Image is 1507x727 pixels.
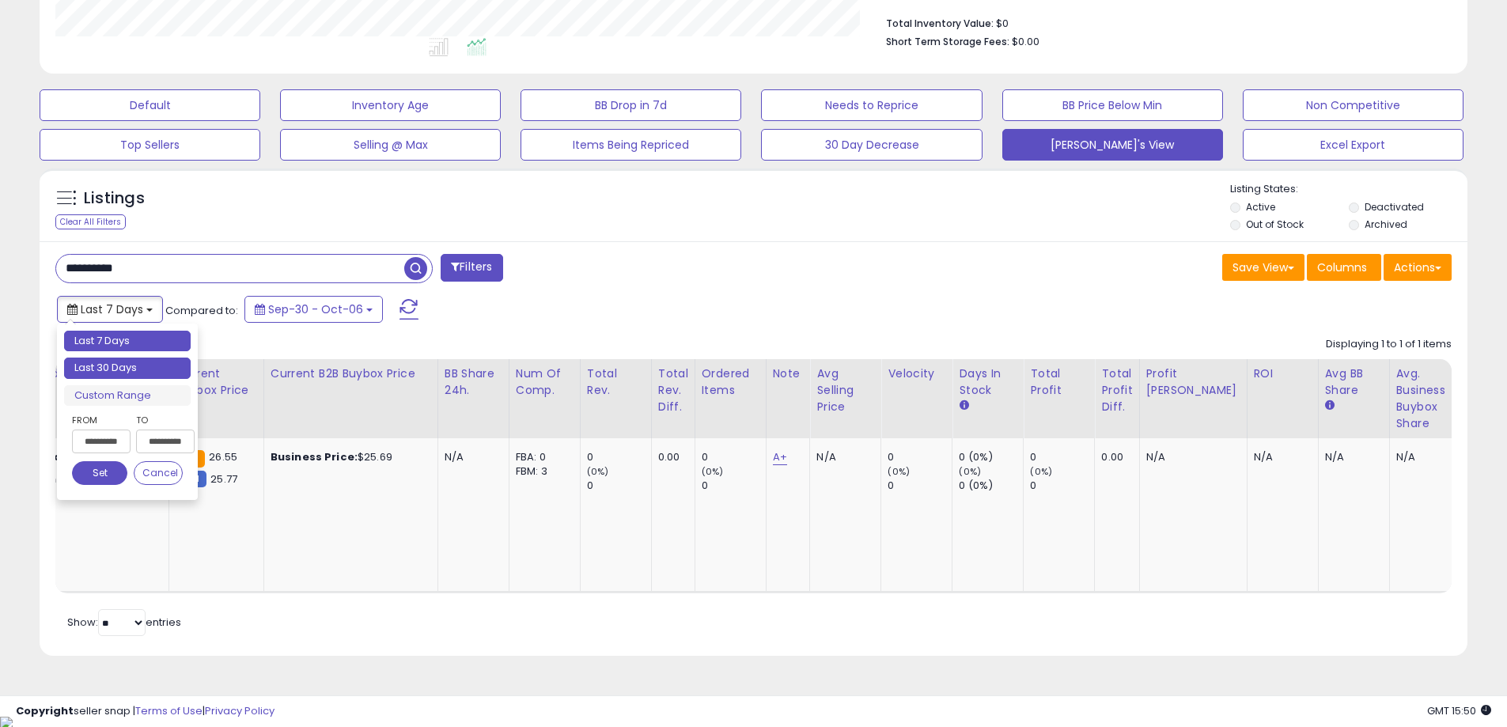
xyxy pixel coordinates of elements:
[57,296,163,323] button: Last 7 Days
[1254,450,1306,464] div: N/A
[64,358,191,379] li: Last 30 Days
[1325,450,1377,464] div: N/A
[888,479,952,493] div: 0
[658,450,683,464] div: 0.00
[886,13,1440,32] li: $0
[205,703,275,718] a: Privacy Policy
[55,214,126,229] div: Clear All Filters
[16,703,74,718] strong: Copyright
[702,465,724,478] small: (0%)
[1230,182,1467,197] p: Listing States:
[244,296,383,323] button: Sep-30 - Oct-06
[587,479,651,493] div: 0
[72,412,127,428] label: From
[658,365,688,415] div: Total Rev. Diff.
[271,450,426,464] div: $25.69
[1243,129,1463,161] button: Excel Export
[1326,337,1452,352] div: Displaying 1 to 1 of 1 items
[1384,254,1452,281] button: Actions
[64,331,191,352] li: Last 7 Days
[1307,254,1381,281] button: Columns
[521,89,741,121] button: BB Drop in 7d
[1254,365,1312,382] div: ROI
[209,449,237,464] span: 26.55
[959,450,1023,464] div: 0 (0%)
[761,89,982,121] button: Needs to Reprice
[271,365,431,382] div: Current B2B Buybox Price
[1246,218,1304,231] label: Out of Stock
[959,399,968,413] small: Days In Stock.
[1243,89,1463,121] button: Non Competitive
[516,464,568,479] div: FBM: 3
[134,461,183,485] button: Cancel
[81,301,143,317] span: Last 7 Days
[1325,365,1383,399] div: Avg BB Share
[516,365,574,399] div: Num of Comp.
[587,365,645,399] div: Total Rev.
[1012,34,1039,49] span: $0.00
[1002,89,1223,121] button: BB Price Below Min
[888,365,945,382] div: Velocity
[445,365,502,399] div: BB Share 24h.
[587,465,609,478] small: (0%)
[135,703,203,718] a: Terms of Use
[816,450,869,464] div: N/A
[521,129,741,161] button: Items Being Repriced
[886,35,1009,48] b: Short Term Storage Fees:
[64,385,191,407] li: Custom Range
[816,365,874,415] div: Avg Selling Price
[72,461,127,485] button: Set
[516,450,568,464] div: FBA: 0
[959,479,1023,493] div: 0 (0%)
[40,89,260,121] button: Default
[280,129,501,161] button: Selling @ Max
[136,412,183,428] label: To
[84,187,145,210] h5: Listings
[1030,450,1094,464] div: 0
[40,129,260,161] button: Top Sellers
[761,129,982,161] button: 30 Day Decrease
[1396,450,1448,464] div: N/A
[702,479,766,493] div: 0
[959,465,981,478] small: (0%)
[888,450,952,464] div: 0
[176,365,257,399] div: Current Buybox Price
[1246,200,1275,214] label: Active
[888,465,910,478] small: (0%)
[1146,365,1240,399] div: Profit [PERSON_NAME]
[1030,479,1094,493] div: 0
[16,704,275,719] div: seller snap | |
[1030,465,1052,478] small: (0%)
[1101,450,1126,464] div: 0.00
[702,365,759,399] div: Ordered Items
[280,89,501,121] button: Inventory Age
[886,17,994,30] b: Total Inventory Value:
[1325,399,1335,413] small: Avg BB Share.
[210,471,237,487] span: 25.77
[1427,703,1491,718] span: 2025-10-14 15:50 GMT
[773,365,804,382] div: Note
[773,449,787,465] a: A+
[959,365,1017,399] div: Days In Stock
[165,303,238,318] span: Compared to:
[1396,365,1454,432] div: Avg. Business Buybox Share
[1365,200,1424,214] label: Deactivated
[1146,450,1235,464] div: N/A
[445,450,497,464] div: N/A
[441,254,502,282] button: Filters
[1365,218,1407,231] label: Archived
[587,450,651,464] div: 0
[1002,129,1223,161] button: [PERSON_NAME]'s View
[1030,365,1088,399] div: Total Profit
[67,615,181,630] span: Show: entries
[1317,259,1367,275] span: Columns
[268,301,363,317] span: Sep-30 - Oct-06
[1222,254,1304,281] button: Save View
[271,449,358,464] b: Business Price:
[1101,365,1132,415] div: Total Profit Diff.
[702,450,766,464] div: 0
